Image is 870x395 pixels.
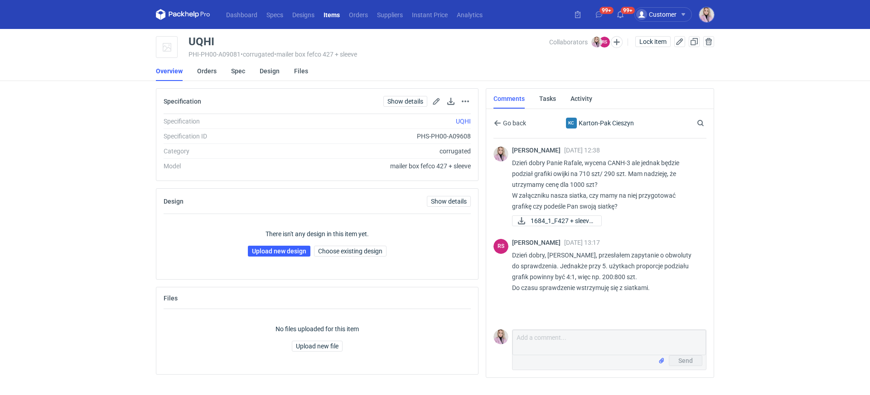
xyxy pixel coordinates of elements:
button: Choose existing design [314,246,387,257]
span: [DATE] 13:17 [564,239,600,246]
a: Dashboard [222,9,262,20]
a: Orders [344,9,372,20]
span: Choose existing design [318,248,382,254]
a: Activity [570,89,592,109]
span: Upload new file [296,343,338,349]
img: Klaudia Wiśniewska [493,329,508,344]
div: PHI-PH00-A09081 [188,51,549,58]
button: Duplicate Item [689,36,700,47]
button: Send [669,355,702,366]
div: 1684_1_F427 + sleeve_E 2xGD2_GC1 300.pdf [512,215,602,226]
div: Category [164,147,286,156]
p: There isn't any design in this item yet. [266,229,369,238]
div: Model [164,162,286,171]
button: Download specification [445,96,456,107]
a: Specs [262,9,288,20]
p: No files uploaded for this item [275,324,359,333]
span: Go back [501,120,526,126]
span: 1684_1_F427 + sleeve... [531,216,594,226]
span: Collaborators [549,38,588,46]
div: UQHI [188,36,214,47]
span: Send [678,357,693,364]
div: corrugated [286,147,471,156]
div: Specification ID [164,132,286,141]
a: Analytics [452,9,487,20]
span: [PERSON_NAME] [512,239,564,246]
figcaption: RS [493,239,508,254]
div: mailer box fefco 427 + sleeve [286,162,471,171]
a: Items [319,9,344,20]
span: • corrugated [241,51,274,58]
img: Klaudia Wiśniewska [591,37,602,48]
span: • mailer box fefco 427 + sleeve [274,51,357,58]
a: Orders [197,61,217,81]
a: Instant Price [407,9,452,20]
a: Suppliers [372,9,407,20]
input: Search [695,118,724,128]
p: Dzień dobry Panie Rafale, wycena CANH-3 ale jednak będzie podział grafiki owijki na 710 szt/ 290 ... [512,157,699,212]
p: Dzień dobry, [PERSON_NAME], przesłałem zapytanie o obwoluty do sprawdzenia. Jednakże przy 5. użyt... [512,250,699,293]
span: [PERSON_NAME] [512,147,564,154]
div: Customer [636,9,677,20]
button: Edit spec [431,96,442,107]
a: Show details [383,96,427,107]
img: Klaudia Wiśniewska [493,147,508,162]
h2: Design [164,198,184,205]
h2: Files [164,295,178,302]
a: Show details [427,196,471,207]
a: UQHI [456,118,471,125]
button: Upload new file [292,341,343,352]
button: Go back [493,118,527,128]
span: [DATE] 12:38 [564,147,600,154]
div: PHS-PH00-A09608 [286,132,471,141]
div: Karton-Pak Cieszyn [556,118,644,128]
div: Rafał Stani [493,239,508,254]
h2: Specification [164,98,201,105]
button: Edit item [674,36,685,47]
div: Karton-Pak Cieszyn [566,118,577,128]
button: Lock item [635,36,671,47]
img: Klaudia Wiśniewska [699,7,714,22]
a: Tasks [539,89,556,109]
button: Actions [460,96,471,107]
figcaption: KC [566,118,577,128]
div: Specification [164,117,286,126]
a: Files [294,61,308,81]
a: Upload new design [248,246,310,257]
button: Delete item [703,36,714,47]
span: Lock item [639,38,667,45]
svg: Packhelp Pro [156,9,210,20]
a: 1684_1_F427 + sleeve... [512,215,602,226]
figcaption: RS [599,37,610,48]
button: Edit collaborators [611,36,623,48]
button: Customer [634,7,699,22]
a: Spec [231,61,245,81]
a: Design [260,61,280,81]
button: 99+ [592,7,606,22]
a: Overview [156,61,183,81]
a: Comments [493,89,525,109]
a: Designs [288,9,319,20]
button: 99+ [613,7,628,22]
